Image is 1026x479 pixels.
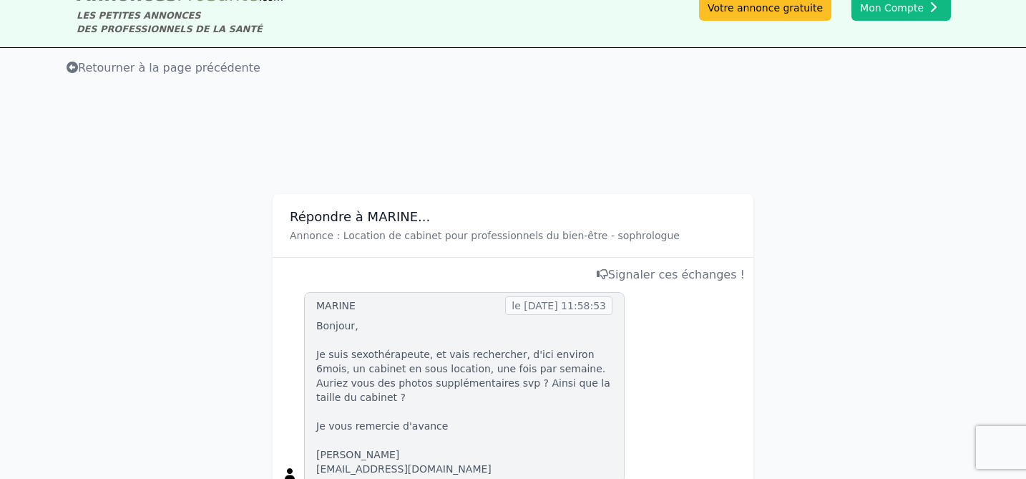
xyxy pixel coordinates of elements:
[505,296,612,315] span: le [DATE] 11:58:53
[77,9,283,36] div: LES PETITES ANNONCES DES PROFESSIONNELS DE LA SANTÉ
[67,62,78,73] i: Retourner à la liste
[290,228,736,243] p: Annonce : Location de cabinet pour professionnels du bien-être - sophrologue
[290,208,736,226] h3: Répondre à MARINE...
[67,61,260,74] span: Retourner à la page précédente
[316,299,356,313] div: MARINE
[316,319,612,476] p: Bonjour, Je suis sexothérapeute, et vais rechercher, d'ici environ 6mois, un cabinet en sous loca...
[281,266,745,284] div: Signaler ces échanges !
